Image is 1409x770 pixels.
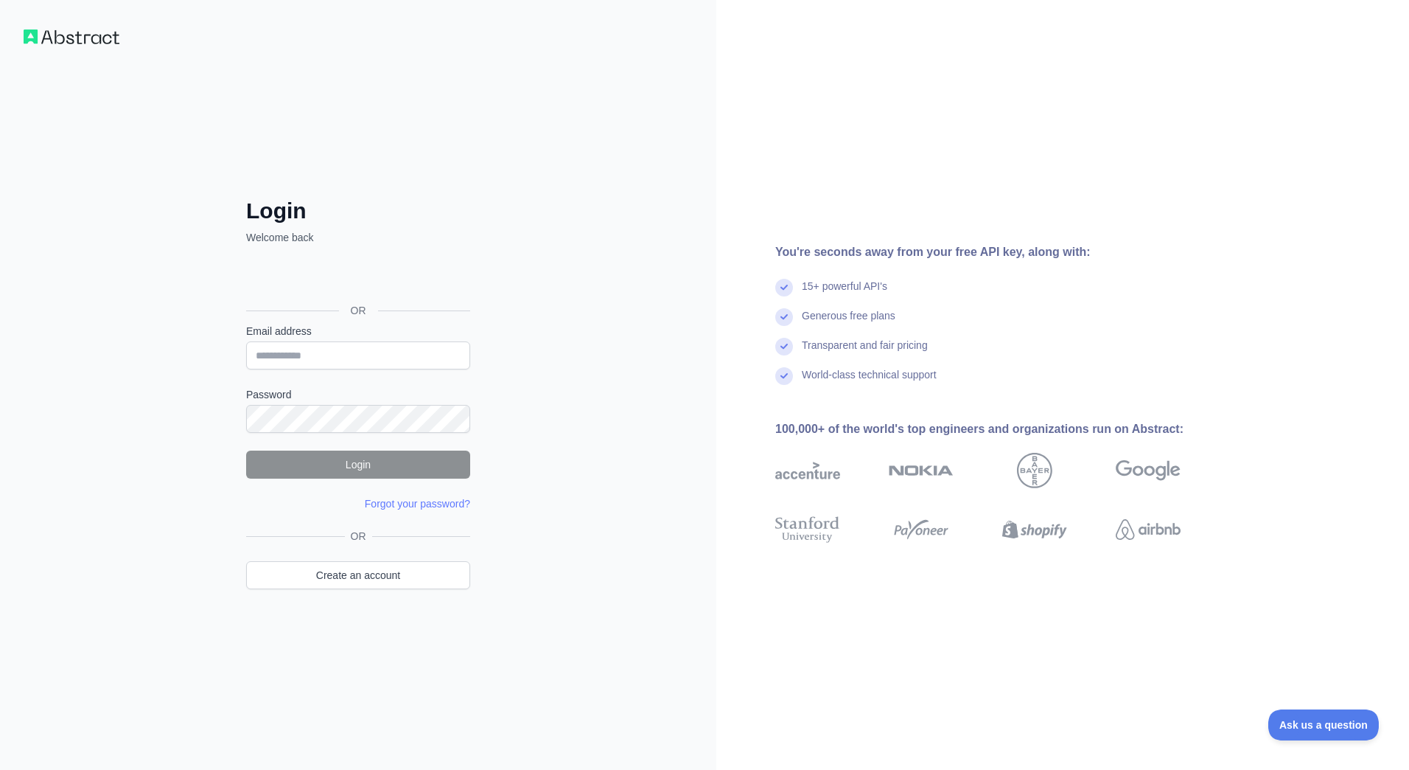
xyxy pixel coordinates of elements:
img: google [1116,453,1181,488]
label: Email address [246,324,470,339]
div: World-class technical support [802,367,937,397]
iframe: Sign in with Google Button [239,261,475,294]
span: OR [345,529,372,544]
span: OR [339,303,378,318]
a: Create an account [246,561,470,589]
img: stanford university [775,513,840,546]
img: accenture [775,453,840,488]
iframe: Toggle Customer Support [1268,710,1380,740]
div: Transparent and fair pricing [802,338,928,367]
img: check mark [775,308,793,326]
button: Login [246,451,470,479]
div: 100,000+ of the world's top engineers and organizations run on Abstract: [775,420,1228,438]
img: check mark [775,279,793,296]
div: You're seconds away from your free API key, along with: [775,243,1228,261]
img: check mark [775,338,793,355]
img: shopify [1002,513,1067,546]
div: 15+ powerful API's [802,279,887,308]
img: airbnb [1116,513,1181,546]
img: check mark [775,367,793,385]
label: Password [246,387,470,402]
img: bayer [1017,453,1052,488]
a: Forgot your password? [365,498,470,510]
p: Welcome back [246,230,470,245]
img: payoneer [889,513,954,546]
div: Generous free plans [802,308,895,338]
img: nokia [889,453,954,488]
h2: Login [246,198,470,224]
img: Workflow [24,30,119,44]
